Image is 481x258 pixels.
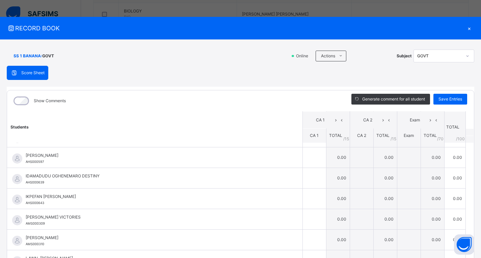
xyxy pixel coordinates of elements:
td: 0.00 [421,209,444,229]
td: 0.00 [444,147,465,168]
img: default.svg [12,236,22,246]
span: / 15 [391,136,396,142]
span: Exam [402,117,428,123]
span: TOTAL [329,133,342,138]
td: 0.00 [326,229,350,250]
td: 0.00 [444,188,465,209]
span: AHS000597 [26,160,44,164]
span: [PERSON_NAME] VICTORIES [26,214,287,220]
span: AHS000643 [26,201,44,205]
td: 0.00 [421,229,444,250]
span: Generate comment for all student [362,96,425,102]
span: CA 2 [355,117,380,123]
span: AMS000309 [26,222,45,225]
span: CA 2 [357,133,366,138]
span: CA 1 [308,117,333,123]
td: 0.00 [421,188,444,209]
td: 0.00 [373,229,397,250]
img: default.svg [12,174,22,184]
span: /100 [456,136,465,142]
td: 0.00 [373,168,397,188]
td: 0.00 [326,209,350,229]
td: 0.00 [421,168,444,188]
td: 0.00 [373,209,397,229]
td: 0.00 [444,209,465,229]
span: Exam [404,133,414,138]
span: Students [10,124,29,129]
span: GOVT [42,53,54,59]
span: TOTAL [376,133,390,138]
th: TOTAL [444,111,465,143]
span: [PERSON_NAME] [26,152,287,159]
span: CA 1 [310,133,319,138]
span: Actions [321,53,335,59]
span: Score Sheet [21,70,45,76]
span: [PERSON_NAME] [26,235,287,241]
span: Save Entries [438,96,462,102]
td: 0.00 [326,188,350,209]
td: 0.00 [326,147,350,168]
span: IDAMADUDU OGHENEMARO DESTINY [26,173,287,179]
td: 0.00 [421,147,444,168]
td: 0.00 [444,168,465,188]
td: 0.00 [444,229,465,250]
span: / 15 [343,136,349,142]
span: / 70 [437,136,444,142]
td: 0.00 [373,188,397,209]
span: AMS000310 [26,242,44,246]
td: 0.00 [326,168,350,188]
span: Subject [397,53,412,59]
td: 0.00 [373,147,397,168]
label: Show Comments [34,98,66,104]
span: TOTAL [424,133,437,138]
img: default.svg [12,195,22,205]
span: AHS000611 [26,139,43,143]
span: Online [295,53,312,59]
span: IKPEFAN [PERSON_NAME] [26,194,287,200]
div: GOVT [417,53,462,59]
button: Open asap [454,234,474,255]
span: RECORD BOOK [7,24,464,33]
img: default.svg [12,153,22,164]
img: default.svg [12,215,22,225]
span: SS 1 BANANA : [14,53,42,59]
div: × [464,24,474,33]
span: AHS000639 [26,180,44,184]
